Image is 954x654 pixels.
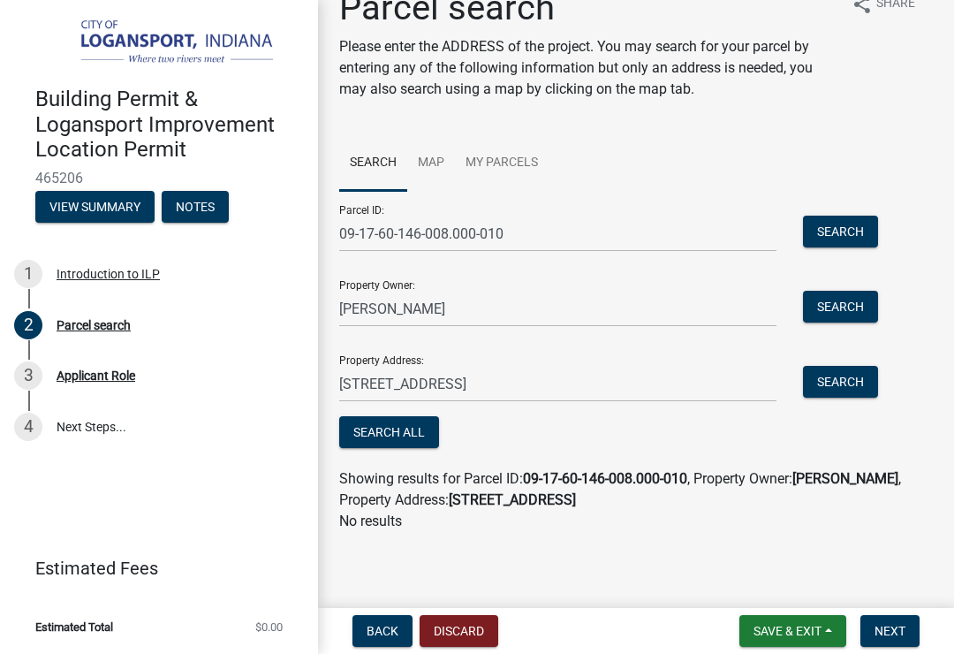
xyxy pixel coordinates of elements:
span: Save & Exit [753,624,821,638]
button: Back [352,615,413,647]
span: Estimated Total [35,621,113,633]
button: Search All [339,416,439,448]
button: Search [803,216,878,247]
div: Showing results for Parcel ID: , Property Owner: , Property Address: [339,468,933,511]
div: 1 [14,260,42,288]
div: 3 [14,361,42,390]
a: Search [339,135,407,192]
div: Introduction to ILP [57,268,160,280]
div: Applicant Role [57,369,135,382]
p: No results [339,511,933,532]
button: Search [803,291,878,323]
a: Map [407,135,455,192]
div: Parcel search [57,319,131,331]
strong: [PERSON_NAME] [792,470,898,487]
button: Next [860,615,920,647]
span: $0.00 [255,621,283,633]
h4: Building Permit & Logansport Improvement Location Permit [35,87,304,163]
wm-modal-confirm: Notes [162,201,229,215]
div: 2 [14,311,42,339]
strong: 09-17-60-146-008.000-010 [523,470,687,487]
wm-modal-confirm: Summary [35,201,155,215]
strong: [STREET_ADDRESS] [449,491,576,508]
button: Notes [162,191,229,223]
button: Discard [420,615,498,647]
span: 465206 [35,170,283,186]
a: Estimated Fees [14,551,290,586]
span: Back [367,624,398,638]
button: Save & Exit [739,615,846,647]
p: Please enter the ADDRESS of the project. You may search for your parcel by entering any of the fo... [339,36,837,100]
div: 4 [14,413,42,441]
button: View Summary [35,191,155,223]
span: Next [874,624,905,638]
img: City of Logansport, Indiana [35,19,290,68]
button: Search [803,366,878,398]
a: My Parcels [455,135,549,192]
